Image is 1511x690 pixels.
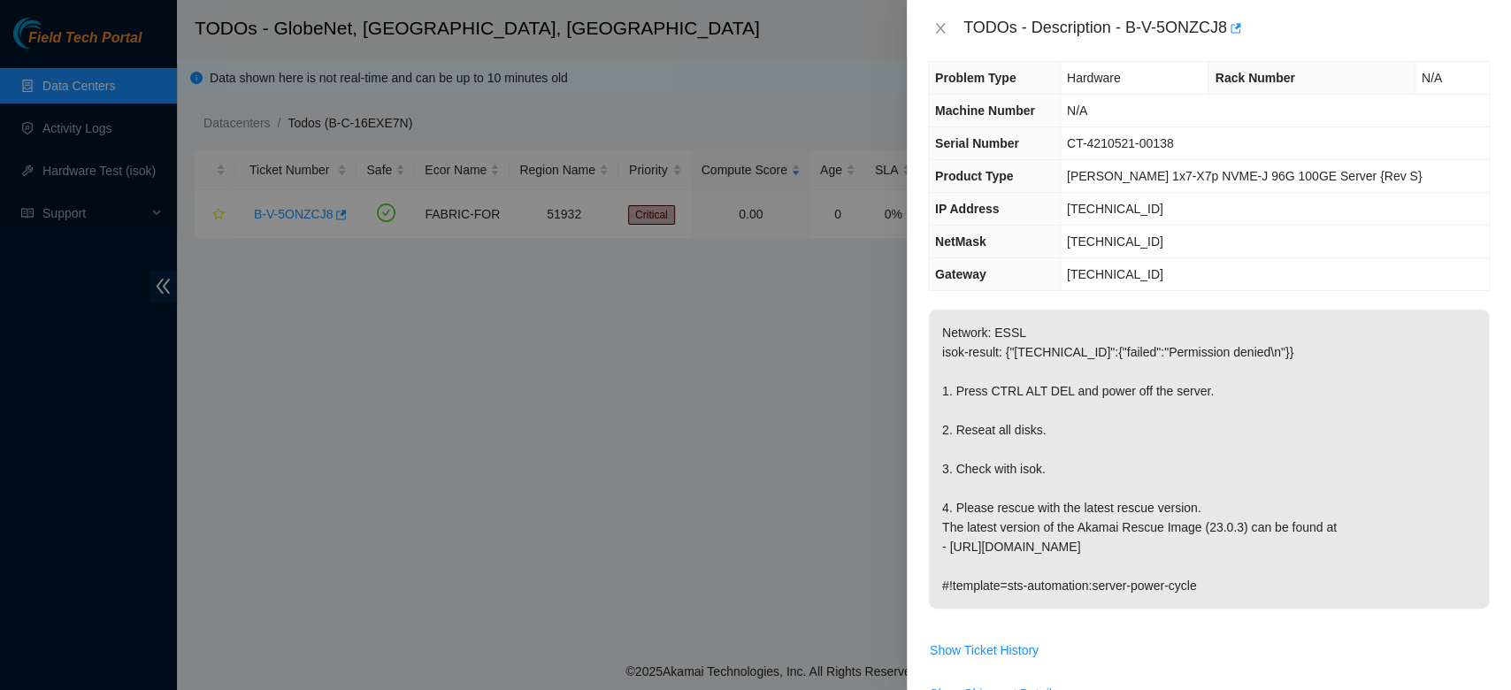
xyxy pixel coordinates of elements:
[1067,267,1163,281] span: [TECHNICAL_ID]
[935,169,1013,183] span: Product Type
[1422,71,1442,85] span: N/A
[963,14,1490,42] div: TODOs - Description - B-V-5ONZCJ8
[929,636,1039,664] button: Show Ticket History
[935,103,1035,118] span: Machine Number
[1067,103,1087,118] span: N/A
[935,71,1016,85] span: Problem Type
[1067,202,1163,216] span: [TECHNICAL_ID]
[935,136,1019,150] span: Serial Number
[935,202,999,216] span: IP Address
[935,267,986,281] span: Gateway
[1067,136,1174,150] span: CT-4210521-00138
[928,20,953,37] button: Close
[935,234,986,249] span: NetMask
[1067,234,1163,249] span: [TECHNICAL_ID]
[933,21,947,35] span: close
[1067,71,1121,85] span: Hardware
[1067,169,1423,183] span: [PERSON_NAME] 1x7-X7p NVME-J 96G 100GE Server {Rev S}
[930,640,1039,660] span: Show Ticket History
[1215,71,1294,85] span: Rack Number
[929,310,1489,609] p: Network: ESSL isok-result: {"[TECHNICAL_ID]":{"failed":"Permission denied\n"}} 1. Press CTRL ALT ...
